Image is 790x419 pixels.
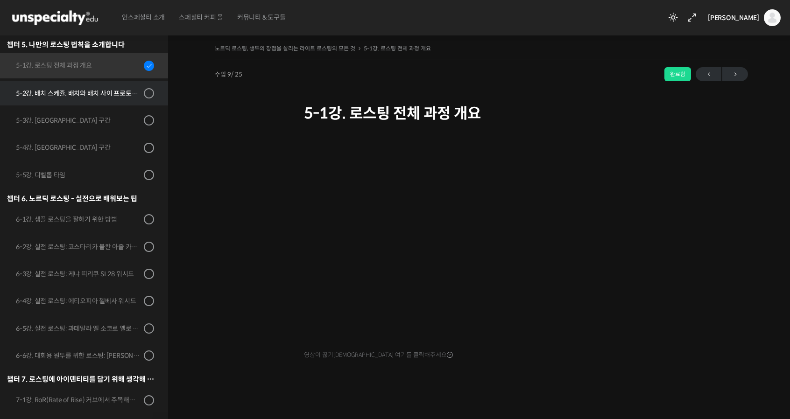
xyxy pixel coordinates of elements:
span: → [722,68,748,81]
div: 6-2강. 실전 로스팅: 코스타리카 볼칸 아줄 카투라 내추럴 [16,242,141,252]
div: 5-1강. 로스팅 전체 과정 개요 [16,60,141,70]
span: ← [696,68,721,81]
span: 설정 [144,310,155,317]
div: 챕터 6. 노르딕 로스팅 - 실전으로 배워보는 팁 [7,192,154,205]
div: 6-1강. 샘플 로스팅을 잘하기 위한 방법 [16,214,141,224]
span: 영상이 끊기[DEMOGRAPHIC_DATA] 여기를 클릭해주세요 [304,351,453,359]
div: 5-4강. [GEOGRAPHIC_DATA] 구간 [16,142,141,153]
a: 노르딕 로스팅, 생두의 장점을 살리는 라이트 로스팅의 모든 것 [215,45,355,52]
a: 다음→ [722,67,748,81]
h1: 5-1강. 로스팅 전체 과정 개요 [304,105,659,122]
div: 6-3강. 실전 로스팅: 케냐 띠리쿠 SL28 워시드 [16,269,141,279]
div: 7-1강. RoR(Rate of Rise) 커브에서 주목해야 할 포인트들 [16,395,141,405]
div: 5-3강. [GEOGRAPHIC_DATA] 구간 [16,115,141,126]
a: 홈 [3,296,62,319]
div: 5-5강. 디벨롭 타임 [16,170,141,180]
div: 6-4강. 실전 로스팅: 에티오피아 첼베사 워시드 [16,296,141,306]
span: 대화 [85,310,97,318]
div: 6-5강. 실전 로스팅: 과테말라 엘 소코로 옐로 버번 워시드 [16,323,141,334]
a: ←이전 [696,67,721,81]
span: / 25 [231,70,242,78]
span: 홈 [29,310,35,317]
div: 챕터 7. 로스팅에 아이덴티티를 담기 위해 생각해 볼 만한 주제들 [7,373,154,385]
span: 수업 9 [215,71,242,77]
div: 6-6강. 대회용 원두를 위한 로스팅: [PERSON_NAME] [16,350,141,361]
div: 5-2강. 배치 스케쥴, 배치와 배치 사이 프로토콜 & 투입 온도 [16,88,141,98]
a: 대화 [62,296,120,319]
a: 설정 [120,296,179,319]
div: 챕터 5. 나만의 로스팅 법칙을 소개합니다 [7,38,154,51]
span: [PERSON_NAME] [708,14,759,22]
div: 완료함 [664,67,691,81]
a: 5-1강. 로스팅 전체 과정 개요 [364,45,431,52]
